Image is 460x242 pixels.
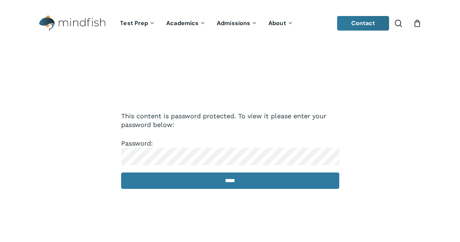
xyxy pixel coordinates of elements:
[115,20,161,27] a: Test Prep
[337,16,389,31] a: Contact
[29,10,431,37] header: Main Menu
[121,139,339,160] label: Password:
[120,19,148,27] span: Test Prep
[211,20,263,27] a: Admissions
[268,19,286,27] span: About
[217,19,250,27] span: Admissions
[115,10,299,37] nav: Main Menu
[121,112,339,139] p: This content is password protected. To view it please enter your password below:
[166,19,199,27] span: Academics
[351,19,375,27] span: Contact
[161,20,211,27] a: Academics
[263,20,299,27] a: About
[121,148,339,165] input: Password:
